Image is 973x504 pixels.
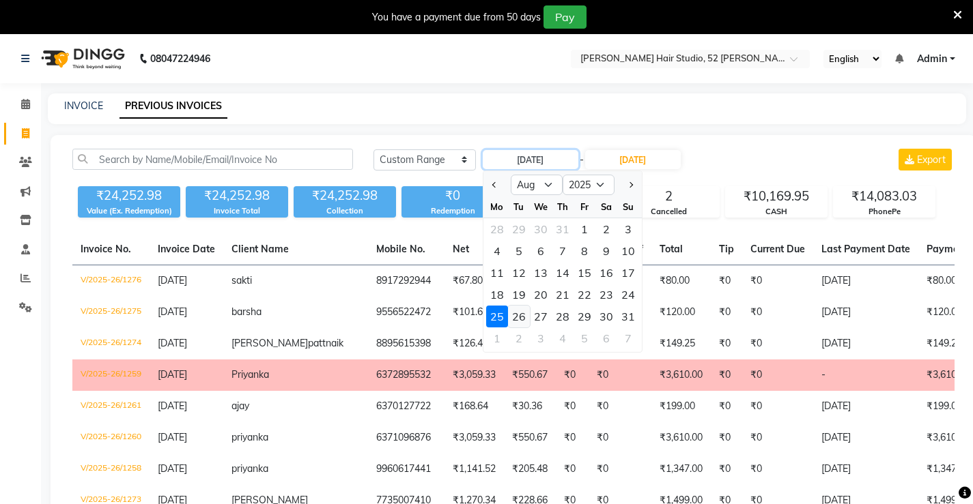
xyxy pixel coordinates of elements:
[368,359,445,391] td: 6372895532
[530,284,552,306] div: Wednesday, August 20, 2025
[486,218,508,240] div: 28
[72,391,150,422] td: V/2025-26/1261
[552,218,574,240] div: Thursday, July 31, 2025
[401,205,504,217] div: Redemption
[574,327,595,349] div: Friday, September 5, 2025
[556,454,589,485] td: ₹0
[231,306,262,318] span: barsha
[552,218,574,240] div: 31
[899,149,952,171] button: Export
[35,40,128,78] img: logo
[711,422,742,454] td: ₹0
[574,306,595,327] div: Friday, August 29, 2025
[660,243,683,255] span: Total
[372,10,541,25] div: You have a payment due from 50 days
[711,391,742,422] td: ₹0
[368,297,445,328] td: 9556522472
[574,218,595,240] div: 1
[508,240,530,262] div: Tuesday, August 5, 2025
[617,196,639,218] div: Su
[486,262,508,284] div: 11
[508,306,530,327] div: 26
[486,196,508,218] div: Mo
[158,274,187,286] span: [DATE]
[486,218,508,240] div: Monday, July 28, 2025
[186,186,288,205] div: ₹24,252.98
[376,243,425,255] span: Mobile No.
[651,328,711,359] td: ₹149.25
[368,422,445,454] td: 6371096876
[719,243,734,255] span: Tip
[508,327,530,349] div: Tuesday, September 2, 2025
[651,297,711,328] td: ₹120.00
[508,196,530,218] div: Tu
[504,422,556,454] td: ₹550.67
[711,297,742,328] td: ₹0
[445,265,504,297] td: ₹67.80
[486,240,508,262] div: 4
[617,240,639,262] div: Sunday, August 10, 2025
[530,196,552,218] div: We
[294,186,396,205] div: ₹24,252.98
[445,359,504,391] td: ₹3,059.33
[617,327,639,349] div: 7
[231,368,269,381] span: Priyanka
[445,391,504,422] td: ₹168.64
[834,187,935,206] div: ₹14,083.03
[711,328,742,359] td: ₹0
[72,328,150,359] td: V/2025-26/1274
[508,240,530,262] div: 5
[486,284,508,306] div: 18
[711,454,742,485] td: ₹0
[618,206,719,218] div: Cancelled
[595,306,617,327] div: Saturday, August 30, 2025
[595,240,617,262] div: Saturday, August 9, 2025
[556,422,589,454] td: ₹0
[530,240,552,262] div: 6
[530,262,552,284] div: Wednesday, August 13, 2025
[574,284,595,306] div: Friday, August 22, 2025
[711,265,742,297] td: ₹0
[595,262,617,284] div: Saturday, August 16, 2025
[651,422,711,454] td: ₹3,610.00
[580,153,584,167] span: -
[158,337,187,349] span: [DATE]
[231,337,308,349] span: [PERSON_NAME]
[651,454,711,485] td: ₹1,347.00
[574,196,595,218] div: Fr
[742,359,813,391] td: ₹0
[750,243,805,255] span: Current Due
[595,284,617,306] div: Saturday, August 23, 2025
[595,327,617,349] div: 6
[813,391,918,422] td: [DATE]
[508,327,530,349] div: 2
[308,337,343,349] span: pattnaik
[574,327,595,349] div: 5
[72,265,150,297] td: V/2025-26/1276
[158,368,187,381] span: [DATE]
[552,284,574,306] div: 21
[624,174,636,196] button: Next month
[595,218,617,240] div: 2
[574,262,595,284] div: Friday, August 15, 2025
[486,327,508,349] div: Monday, September 1, 2025
[813,454,918,485] td: [DATE]
[574,218,595,240] div: Friday, August 1, 2025
[552,240,574,262] div: Thursday, August 7, 2025
[617,284,639,306] div: Sunday, August 24, 2025
[821,243,910,255] span: Last Payment Date
[508,284,530,306] div: 19
[742,391,813,422] td: ₹0
[552,306,574,327] div: 28
[595,284,617,306] div: 23
[563,175,615,195] select: Select year
[617,262,639,284] div: Sunday, August 17, 2025
[552,262,574,284] div: 14
[72,359,150,391] td: V/2025-26/1259
[726,187,827,206] div: ₹10,169.95
[294,205,396,217] div: Collection
[552,284,574,306] div: Thursday, August 21, 2025
[508,218,530,240] div: Tuesday, July 29, 2025
[486,262,508,284] div: Monday, August 11, 2025
[483,150,578,169] input: Start Date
